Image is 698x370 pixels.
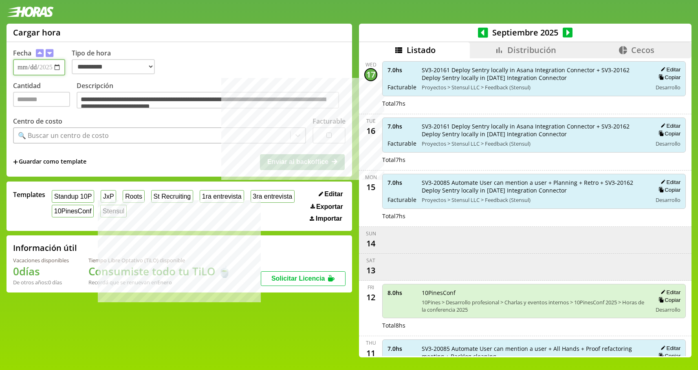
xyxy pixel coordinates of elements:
[13,49,31,58] label: Fecha
[7,7,54,17] img: logotipo
[365,174,377,181] div: Mon
[308,203,346,211] button: Exportar
[658,122,680,129] button: Editar
[422,122,646,138] span: SV3-20161 Deploy Sentry locally in Asana Integration Connector + SV3-20162 Deploy Sentry locally ...
[316,190,346,198] button: Editar
[18,131,109,140] div: 🔍 Buscar un centro de costo
[366,339,376,346] div: Thu
[422,84,646,91] span: Proyectos > Stensul LLC > Feedback (Stensul)
[388,289,416,297] span: 8.0 hs
[658,289,680,296] button: Editar
[324,191,343,198] span: Editar
[382,156,686,164] div: Total 7 hs
[366,117,376,124] div: Tue
[382,100,686,107] div: Total 7 hs
[382,321,686,329] div: Total 8 hs
[123,190,144,203] button: Roots
[631,44,654,55] span: Cecos
[488,27,563,38] span: Septiembre 2025
[407,44,436,55] span: Listado
[388,83,416,91] span: Facturable
[101,190,116,203] button: JxP
[656,130,680,137] button: Copiar
[88,257,231,264] div: Tiempo Libre Optativo (TiLO) disponible
[13,117,62,126] label: Centro de costo
[13,157,18,166] span: +
[422,179,646,194] span: SV3-20085 Automate User can mention a user + Planning + Retro + SV3-20162 Deploy Sentry locally i...
[88,279,231,286] div: Recordá que se renuevan en
[364,237,377,250] div: 14
[388,179,416,186] span: 7.0 hs
[656,186,680,193] button: Copiar
[364,68,377,81] div: 17
[422,140,646,147] span: Proyectos > Stensul LLC > Feedback (Stensul)
[13,242,77,253] h2: Información útil
[422,289,646,297] span: 10PinesConf
[656,297,680,304] button: Copiar
[157,279,172,286] b: Enero
[366,61,377,68] div: Wed
[388,345,416,352] span: 7.0 hs
[251,190,295,203] button: 3ra entrevista
[656,84,680,91] span: Desarrollo
[13,81,77,111] label: Cantidad
[364,264,377,277] div: 13
[368,284,374,291] div: Fri
[261,271,346,286] button: Solicitar Licencia
[388,66,416,74] span: 7.0 hs
[422,66,646,82] span: SV3-20161 Deploy Sentry locally in Asana Integration Connector + SV3-20162 Deploy Sentry locally ...
[364,181,377,194] div: 15
[72,49,161,75] label: Tipo de hora
[72,59,155,74] select: Tipo de hora
[364,291,377,304] div: 12
[366,230,376,237] div: Sun
[271,275,325,282] span: Solicitar Licencia
[656,352,680,359] button: Copiar
[364,124,377,137] div: 16
[13,190,45,199] span: Templates
[77,81,346,111] label: Descripción
[13,279,69,286] div: De otros años: 0 días
[77,92,339,109] textarea: Descripción
[658,179,680,186] button: Editar
[13,257,69,264] div: Vacaciones disponibles
[200,190,244,203] button: 1ra entrevista
[366,257,375,264] div: Sat
[656,74,680,81] button: Copiar
[316,203,343,210] span: Exportar
[658,66,680,73] button: Editar
[656,306,680,313] span: Desarrollo
[316,215,342,222] span: Importar
[388,196,416,204] span: Facturable
[13,92,70,107] input: Cantidad
[388,140,416,147] span: Facturable
[151,190,193,203] button: St Recruiting
[388,122,416,130] span: 7.0 hs
[52,190,94,203] button: Standup 10P
[422,299,646,313] span: 10Pines > Desarrollo profesional > Charlas y eventos internos > 10PinesConf 2025 > Horas de la co...
[658,345,680,352] button: Editar
[52,205,94,217] button: 10PinesConf
[359,58,691,357] div: scrollable content
[13,264,69,279] h1: 0 días
[88,264,231,279] h1: Consumiste todo tu TiLO 🍵
[13,27,61,38] h1: Cargar hora
[313,117,346,126] label: Facturable
[422,345,646,360] span: SV3-20085 Automate User can mention a user + All Hands + Proof refactoring meeting + Backlog clea...
[656,196,680,204] span: Desarrollo
[507,44,556,55] span: Distribución
[656,140,680,147] span: Desarrollo
[100,205,127,217] button: Stensul
[382,212,686,220] div: Total 7 hs
[13,157,86,166] span: +Guardar como template
[364,346,377,359] div: 11
[422,196,646,204] span: Proyectos > Stensul LLC > Feedback (Stensul)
